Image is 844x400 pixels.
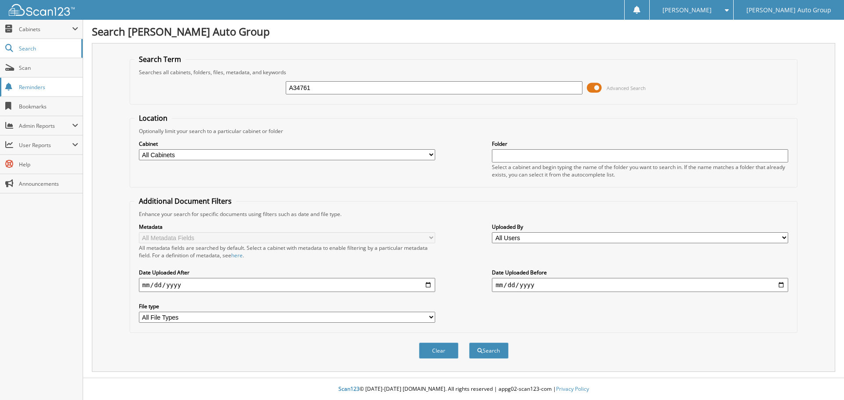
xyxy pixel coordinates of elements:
span: Advanced Search [607,85,646,91]
button: Search [469,342,509,359]
span: Announcements [19,180,78,187]
legend: Location [135,113,172,123]
span: Reminders [19,83,78,91]
div: All metadata fields are searched by default. Select a cabinet with metadata to enable filtering b... [139,244,435,259]
a: here [231,252,243,259]
div: Enhance your search for specific documents using filters such as date and file type. [135,210,793,218]
legend: Additional Document Filters [135,196,236,206]
div: Optionally limit your search to a particular cabinet or folder [135,127,793,135]
label: File type [139,303,435,310]
span: Scan123 [338,385,360,393]
label: Date Uploaded Before [492,269,788,276]
legend: Search Term [135,54,186,64]
span: Search [19,45,77,52]
span: Scan [19,64,78,72]
span: [PERSON_NAME] [662,7,712,13]
div: Searches all cabinets, folders, files, metadata, and keywords [135,68,793,76]
label: Metadata [139,223,435,231]
input: end [492,278,788,292]
span: Bookmarks [19,103,78,110]
img: scan123-logo-white.svg [9,4,75,16]
div: © [DATE]-[DATE] [DOMAIN_NAME]. All rights reserved | appg02-scan123-com | [83,378,844,400]
span: [PERSON_NAME] Auto Group [746,7,831,13]
h1: Search [PERSON_NAME] Auto Group [92,24,835,39]
div: Select a cabinet and begin typing the name of the folder you want to search in. If the name match... [492,163,788,178]
label: Cabinet [139,140,435,148]
input: start [139,278,435,292]
span: Help [19,161,78,168]
button: Clear [419,342,458,359]
label: Folder [492,140,788,148]
a: Privacy Policy [556,385,589,393]
span: Admin Reports [19,122,72,130]
label: Uploaded By [492,223,788,231]
iframe: Chat Widget [800,358,844,400]
label: Date Uploaded After [139,269,435,276]
span: Cabinets [19,25,72,33]
span: User Reports [19,141,72,149]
